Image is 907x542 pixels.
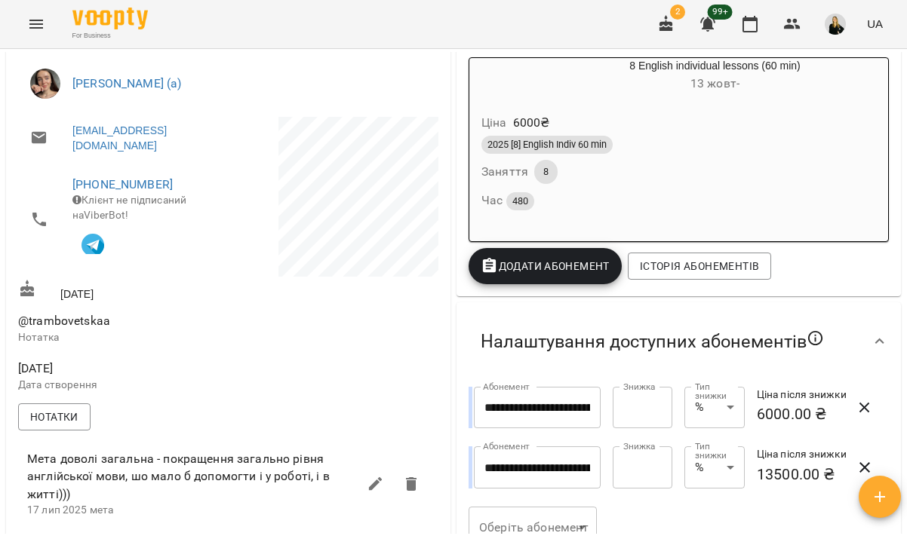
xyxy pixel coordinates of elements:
h6: 6000.00 ₴ [757,403,853,426]
button: Нотатки [18,403,91,430]
span: Налаштування доступних абонементів [481,329,825,354]
button: Клієнт підписаний на VooptyBot [72,222,113,263]
span: For Business [72,31,148,41]
div: Налаштування доступних абонементів [457,302,901,381]
img: Telegram [81,234,104,256]
span: 2025 [8] English Indiv 60 min [481,138,613,152]
h6: Ціна після знижки [757,446,853,463]
span: Додати Абонемент [481,257,610,275]
h6: Ціна після знижки [757,387,853,403]
a: [PERSON_NAME] (а) [72,76,182,90]
div: % [684,387,745,429]
span: [DATE] [18,360,226,378]
span: @trambovetskaa [18,314,110,328]
span: 13 жовт - [690,76,739,90]
span: UA [867,16,883,32]
svg: Якщо не обрано жодного, клієнт зможе побачити всі публічні абонементи [807,329,825,348]
span: 480 [506,193,534,210]
span: Мета доволі загальна - покращення загально рівня англійської мови, шо мало б допомогти і у роботі... [27,450,358,504]
h6: Ціна [481,112,507,133]
h6: Час [481,190,534,211]
img: 4a571d9954ce9b31f801162f42e49bd5.jpg [825,14,846,35]
img: Крикун Анна (а) [30,69,60,99]
span: 99+ [708,5,733,20]
p: Дата створення [18,378,226,393]
a: [PHONE_NUMBER] [72,177,173,191]
button: Історія абонементів [628,253,771,280]
button: Menu [18,6,54,42]
button: 8 English individual lessons (60 min)13 жовт- Ціна6000₴2025 [8] English Indiv 60 minЗаняття8Час 480 [469,58,888,229]
span: 2 [670,5,685,20]
button: UA [861,10,889,38]
img: Voopty Logo [72,8,148,29]
p: Нотатка [18,330,226,345]
span: 8 [534,165,558,179]
div: 8 English individual lessons (60 min) [542,58,888,94]
a: [EMAIL_ADDRESS][DOMAIN_NAME] [72,123,214,153]
p: 6000 ₴ [513,114,550,132]
span: Нотатки [30,408,78,426]
h6: Заняття [481,161,528,182]
span: 17 лип 2025 мета [27,504,113,516]
div: [DATE] [15,277,229,305]
div: 8 English individual lessons (60 min) [469,58,542,94]
span: Історія абонементів [640,257,759,275]
h6: 13500.00 ₴ [757,463,853,486]
span: Клієнт не підписаний на ViberBot! [72,194,186,221]
button: Додати Абонемент [469,248,622,284]
div: % [684,446,745,488]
